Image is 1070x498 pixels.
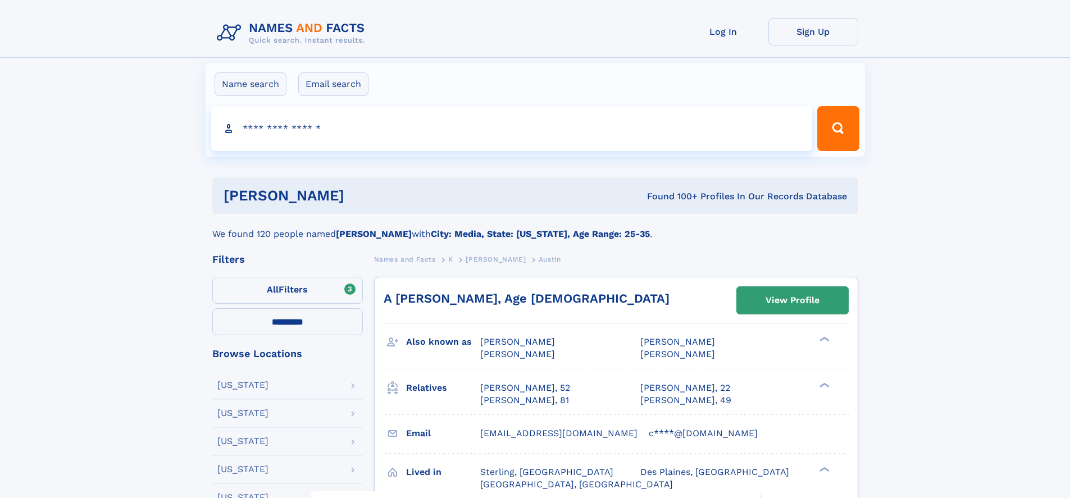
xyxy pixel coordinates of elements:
div: [US_STATE] [217,465,268,474]
a: K [448,252,453,266]
a: Sign Up [768,18,858,45]
button: Search Button [817,106,859,151]
span: [GEOGRAPHIC_DATA], [GEOGRAPHIC_DATA] [480,479,673,490]
div: ❯ [817,336,830,343]
span: Austin [539,255,561,263]
h3: Also known as [406,332,480,351]
img: Logo Names and Facts [212,18,374,48]
span: All [267,284,279,295]
span: [PERSON_NAME] [466,255,526,263]
div: We found 120 people named with . [212,214,858,241]
a: [PERSON_NAME], 81 [480,394,569,406]
a: Log In [679,18,768,45]
div: Browse Locations [212,349,363,359]
span: K [448,255,453,263]
span: [PERSON_NAME] [640,336,715,347]
b: [PERSON_NAME] [336,229,412,239]
label: Email search [298,72,368,96]
span: [EMAIL_ADDRESS][DOMAIN_NAME] [480,428,638,438]
div: [US_STATE] [217,381,268,390]
a: A [PERSON_NAME], Age [DEMOGRAPHIC_DATA] [384,291,670,305]
div: Found 100+ Profiles In Our Records Database [495,190,847,203]
input: search input [211,106,813,151]
h3: Email [406,424,480,443]
label: Filters [212,277,363,304]
span: [PERSON_NAME] [480,336,555,347]
a: [PERSON_NAME], 49 [640,394,731,406]
b: City: Media, State: [US_STATE], Age Range: 25-35 [431,229,650,239]
h3: Lived in [406,463,480,482]
a: [PERSON_NAME], 22 [640,382,730,394]
h3: Relatives [406,378,480,398]
div: ❯ [817,381,830,389]
a: [PERSON_NAME], 52 [480,382,570,394]
span: Sterling, [GEOGRAPHIC_DATA] [480,467,613,477]
label: Name search [215,72,286,96]
div: ❯ [817,465,830,473]
div: [US_STATE] [217,437,268,446]
a: View Profile [737,287,848,314]
a: Names and Facts [374,252,436,266]
span: Des Plaines, [GEOGRAPHIC_DATA] [640,467,789,477]
span: [PERSON_NAME] [640,349,715,359]
div: View Profile [766,287,819,313]
a: [PERSON_NAME] [466,252,526,266]
span: [PERSON_NAME] [480,349,555,359]
div: Filters [212,254,363,264]
h1: [PERSON_NAME] [224,189,496,203]
div: [US_STATE] [217,409,268,418]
